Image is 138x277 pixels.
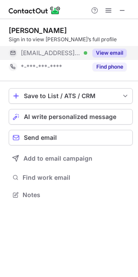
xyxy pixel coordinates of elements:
div: Save to List / ATS / CRM [24,92,118,99]
img: ContactOut v5.3.10 [9,5,61,16]
button: Send email [9,130,133,145]
span: Add to email campaign [23,155,92,162]
span: Find work email [23,174,129,181]
div: Sign in to view [PERSON_NAME]’s full profile [9,36,133,43]
button: Find work email [9,171,133,184]
button: AI write personalized message [9,109,133,125]
span: [EMAIL_ADDRESS][DOMAIN_NAME] [21,49,81,57]
button: Reveal Button [92,49,127,57]
span: AI write personalized message [24,113,116,120]
div: [PERSON_NAME] [9,26,67,35]
span: Send email [24,134,57,141]
span: Notes [23,191,129,199]
button: save-profile-one-click [9,88,133,104]
button: Notes [9,189,133,201]
button: Add to email campaign [9,151,133,166]
button: Reveal Button [92,63,127,71]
